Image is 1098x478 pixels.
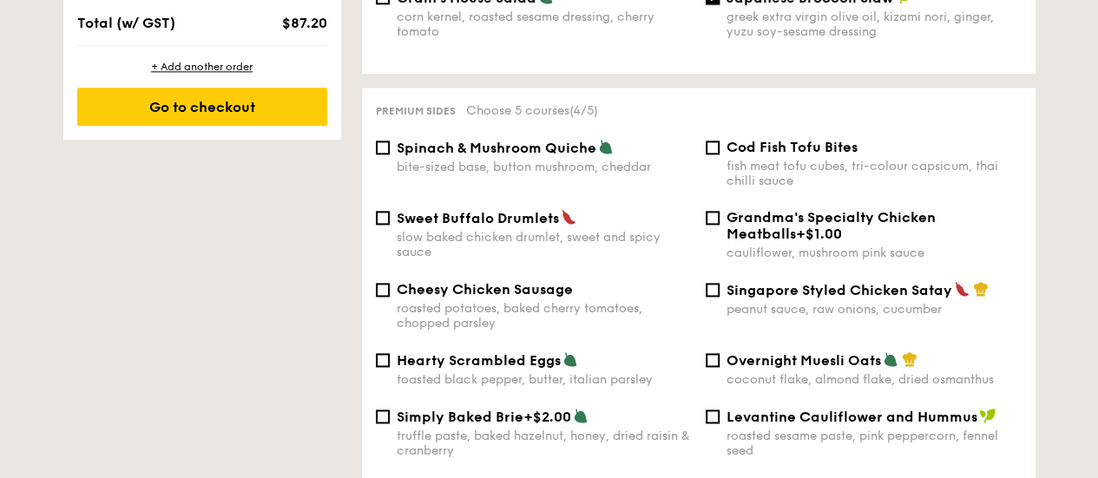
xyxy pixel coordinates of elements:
span: (4/5) [569,103,598,118]
img: icon-vegetarian.fe4039eb.svg [883,351,898,367]
div: Go to checkout [77,88,327,126]
input: Singapore Styled Chicken Sataypeanut sauce, raw onions, cucumber [706,283,720,297]
div: coconut flake, almond flake, dried osmanthus [727,372,1022,387]
span: +$2.00 [523,409,571,425]
div: + Add another order [77,60,327,74]
span: Cheesy Chicken Sausage [397,281,573,298]
div: fish meat tofu cubes, tri-colour capsicum, thai chilli sauce [727,159,1022,188]
span: Hearty Scrambled Eggs [397,352,561,369]
div: roasted sesame paste, pink peppercorn, fennel seed [727,429,1022,458]
span: $87.20 [281,15,326,31]
img: icon-vegetarian.fe4039eb.svg [573,408,588,423]
span: Singapore Styled Chicken Satay [727,282,952,298]
input: Simply Baked Brie+$2.00truffle paste, baked hazelnut, honey, dried raisin & cranberry [376,409,390,423]
input: Levantine Cauliflower and Hummusroasted sesame paste, pink peppercorn, fennel seed [706,409,720,423]
img: icon-spicy.37a8142b.svg [954,281,970,297]
span: Overnight Muesli Oats [727,352,881,369]
span: Grandma's Specialty Chicken Meatballs [727,209,936,242]
span: Levantine Cauliflower and Hummus [727,409,977,425]
img: icon-spicy.37a8142b.svg [561,209,576,225]
div: peanut sauce, raw onions, cucumber [727,302,1022,317]
div: slow baked chicken drumlet, sweet and spicy sauce [397,230,692,259]
span: Simply Baked Brie [397,409,523,425]
input: Cod Fish Tofu Bitesfish meat tofu cubes, tri-colour capsicum, thai chilli sauce [706,141,720,154]
img: icon-vegan.f8ff3823.svg [979,408,996,423]
input: Spinach & Mushroom Quichebite-sized base, button mushroom, cheddar [376,141,390,154]
span: Total (w/ GST) [77,15,175,31]
input: Cheesy Chicken Sausageroasted potatoes, baked cherry tomatoes, chopped parsley [376,283,390,297]
input: Hearty Scrambled Eggstoasted black pepper, butter, italian parsley [376,353,390,367]
img: icon-chef-hat.a58ddaea.svg [973,281,989,297]
div: bite-sized base, button mushroom, cheddar [397,160,692,174]
img: icon-chef-hat.a58ddaea.svg [902,351,917,367]
div: greek extra virgin olive oil, kizami nori, ginger, yuzu soy-sesame dressing [727,10,1022,39]
span: Sweet Buffalo Drumlets [397,210,559,226]
div: cauliflower, mushroom pink sauce [727,246,1022,260]
img: icon-vegetarian.fe4039eb.svg [598,139,614,154]
span: Choose 5 courses [466,103,598,118]
span: +$1.00 [796,226,842,242]
input: Sweet Buffalo Drumletsslow baked chicken drumlet, sweet and spicy sauce [376,211,390,225]
div: truffle paste, baked hazelnut, honey, dried raisin & cranberry [397,429,692,458]
div: toasted black pepper, butter, italian parsley [397,372,692,387]
div: corn kernel, roasted sesame dressing, cherry tomato [397,10,692,39]
span: Cod Fish Tofu Bites [727,139,858,155]
span: Premium sides [376,105,456,117]
div: roasted potatoes, baked cherry tomatoes, chopped parsley [397,301,692,331]
input: Overnight Muesli Oatscoconut flake, almond flake, dried osmanthus [706,353,720,367]
input: Grandma's Specialty Chicken Meatballs+$1.00cauliflower, mushroom pink sauce [706,211,720,225]
span: Spinach & Mushroom Quiche [397,140,596,156]
img: icon-vegetarian.fe4039eb.svg [562,351,578,367]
